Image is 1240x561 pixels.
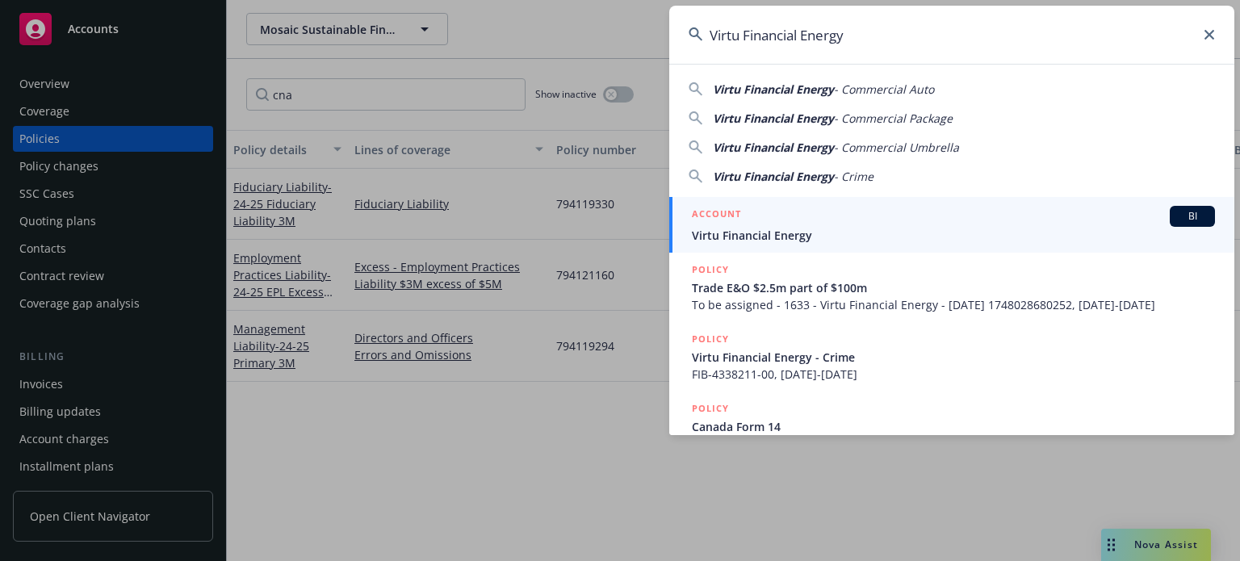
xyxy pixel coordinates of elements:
input: Search... [669,6,1234,64]
h5: POLICY [692,262,729,278]
span: Virtu Financial Energy [692,227,1215,244]
a: POLICYCanada Form 14 [669,391,1234,461]
a: POLICYTrade E&O $2.5m part of $100mTo be assigned - 1633 - Virtu Financial Energy - [DATE] 174802... [669,253,1234,322]
a: ACCOUNTBIVirtu Financial Energy [669,197,1234,253]
h5: POLICY [692,400,729,417]
span: Virtu Financial Energy [713,82,834,97]
span: BI [1176,209,1209,224]
span: Virtu Financial Energy [713,140,834,155]
span: Canada Form 14 [692,418,1215,435]
span: - Crime [834,169,873,184]
span: Virtu Financial Energy - Crime [692,349,1215,366]
span: - Commercial Auto [834,82,934,97]
h5: POLICY [692,331,729,347]
span: To be assigned - 1633 - Virtu Financial Energy - [DATE] 1748028680252, [DATE]-[DATE] [692,296,1215,313]
a: POLICYVirtu Financial Energy - CrimeFIB-4338211-00, [DATE]-[DATE] [669,322,1234,391]
h5: ACCOUNT [692,206,741,225]
span: - Commercial Umbrella [834,140,959,155]
span: Virtu Financial Energy [713,111,834,126]
span: Virtu Financial Energy [713,169,834,184]
span: Trade E&O $2.5m part of $100m [692,279,1215,296]
span: FIB-4338211-00, [DATE]-[DATE] [692,366,1215,383]
span: - Commercial Package [834,111,953,126]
